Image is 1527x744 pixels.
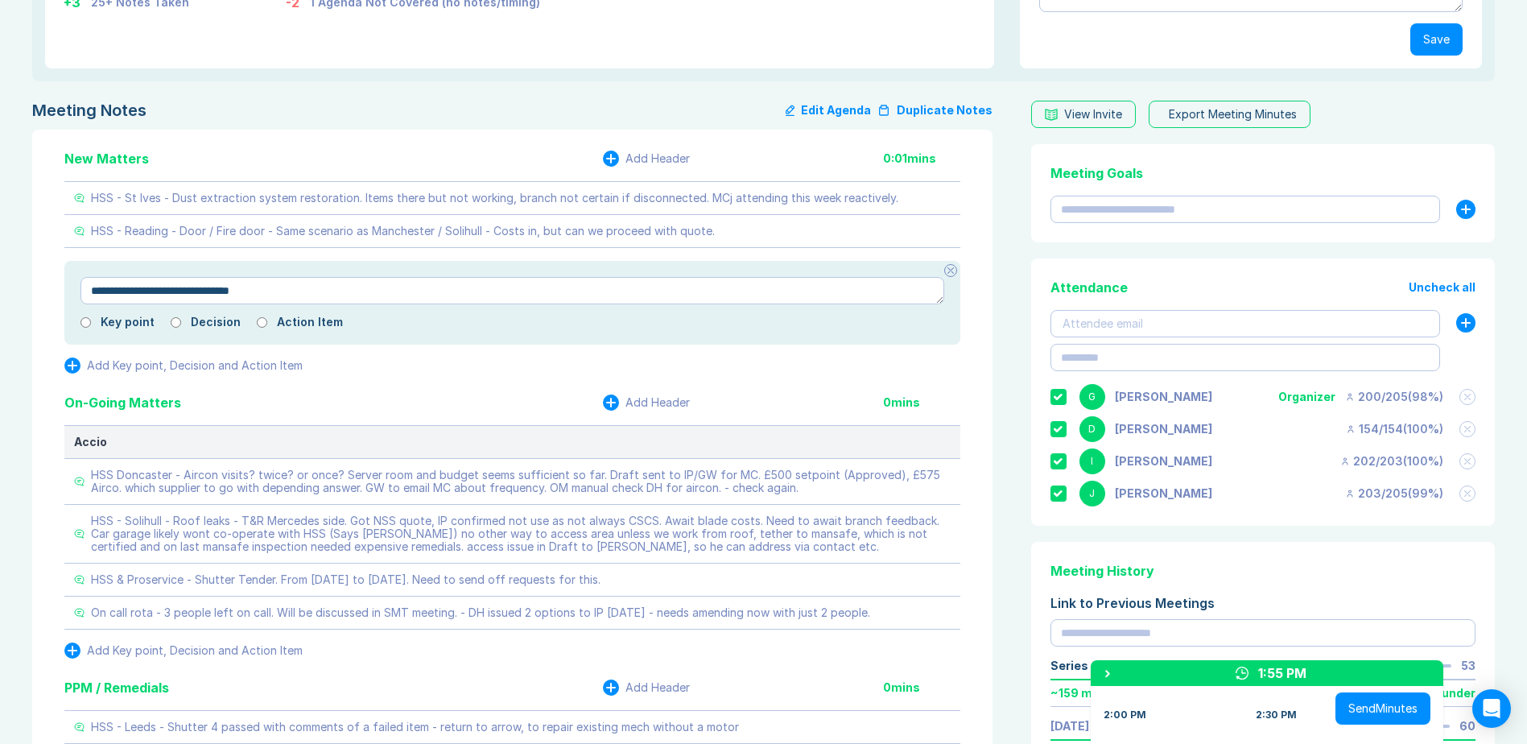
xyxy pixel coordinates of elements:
[1064,108,1122,121] div: View Invite
[277,316,343,329] label: Action Item
[1115,487,1212,500] div: Jonny Welbourn
[1050,593,1475,613] div: Link to Previous Meetings
[1340,455,1443,468] div: 202 / 203 ( 100 %)
[1050,163,1475,183] div: Meeting Goals
[101,316,155,329] label: Key point
[64,393,181,412] div: On-Going Matters
[1346,423,1443,436] div: 154 / 154 ( 100 %)
[625,152,690,165] div: Add Header
[1169,108,1297,121] div: Export Meeting Minutes
[1459,720,1475,733] div: 60
[91,515,951,553] div: HSS - Solihull - Roof leaks - T&R Mercedes side. Got NSS quote, IP confirmed not use as not alway...
[91,573,600,586] div: HSS & Proservice - Shutter Tender. From [DATE] to [DATE]. Need to send off requests for this.
[1258,663,1306,683] div: 1:55 PM
[91,192,898,205] div: HSS - St Ives - Dust extraction system restoration. Items there but not working, branch not certa...
[1278,391,1335,403] div: Organizer
[786,101,871,120] button: Edit Agenda
[191,316,241,329] label: Decision
[883,396,960,409] div: 0 mins
[1461,659,1475,672] div: 53
[64,358,303,374] button: Add Key point, Decision and Action Item
[1115,391,1212,403] div: Gemma White
[1345,391,1443,403] div: 200 / 205 ( 98 %)
[883,681,960,694] div: 0 mins
[1149,101,1310,128] button: Export Meeting Minutes
[91,606,870,619] div: On call rota - 3 people left on call. Will be discussed in SMT meeting. - DH issued 2 options to ...
[1079,448,1105,474] div: I
[91,469,951,494] div: HSS Doncaster - Aircon visits? twice? or once? Server room and budget seems sufficient so far. Dr...
[1031,101,1136,128] button: View Invite
[1345,487,1443,500] div: 203 / 205 ( 99 %)
[1050,659,1138,672] div: Series Average
[1050,687,1141,700] div: ~ 159 mins early
[603,151,690,167] button: Add Header
[1410,23,1463,56] button: Save
[883,152,960,165] div: 0:01 mins
[1079,481,1105,506] div: J
[1050,720,1089,733] a: [DATE]
[1079,384,1105,410] div: G
[87,644,303,657] div: Add Key point, Decision and Action Item
[1050,561,1475,581] div: Meeting History
[1115,423,1212,436] div: David Hayter
[91,721,739,734] div: HSS - Leeds - Shutter 4 passed with comments of a failed item - return to arrow, to repair existi...
[1079,416,1105,442] div: D
[1409,281,1475,294] button: Uncheck all
[1472,689,1511,728] div: Open Intercom Messenger
[74,436,951,448] div: Accio
[877,101,993,120] button: Duplicate Notes
[32,101,147,120] div: Meeting Notes
[625,396,690,409] div: Add Header
[1335,692,1430,725] button: SendMinutes
[64,643,303,659] button: Add Key point, Decision and Action Item
[91,225,715,238] div: HSS - Reading - Door / Fire door - Same scenario as Manchester / Solihull - Costs in, but can we ...
[603,680,690,696] button: Add Header
[1104,709,1146,721] div: 2:00 PM
[64,678,169,697] div: PPM / Remedials
[1050,278,1128,297] div: Attendance
[1256,709,1297,721] div: 2:30 PM
[1115,455,1212,468] div: Iain Parnell
[87,359,303,372] div: Add Key point, Decision and Action Item
[625,681,690,694] div: Add Header
[603,395,690,411] button: Add Header
[64,149,149,168] div: New Matters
